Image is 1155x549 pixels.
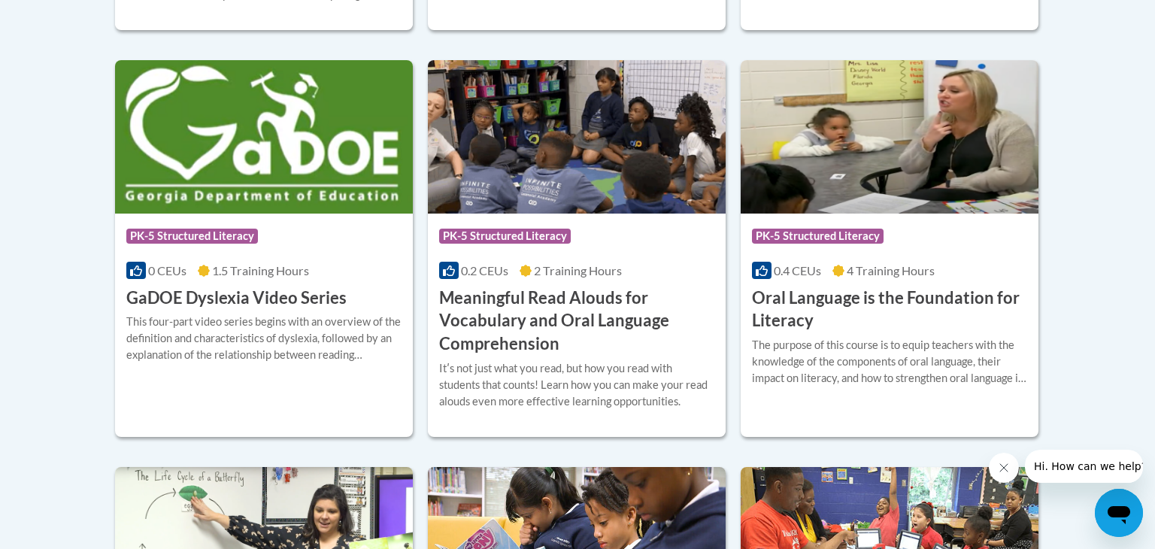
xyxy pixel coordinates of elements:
[439,287,714,356] h3: Meaningful Read Alouds for Vocabulary and Oral Language Comprehension
[115,60,413,214] img: Course Logo
[461,263,508,278] span: 0.2 CEUs
[1025,450,1143,483] iframe: Message from company
[752,287,1027,333] h3: Oral Language is the Foundation for Literacy
[752,229,884,244] span: PK-5 Structured Literacy
[989,453,1019,483] iframe: Close message
[439,229,571,244] span: PK-5 Structured Literacy
[534,263,622,278] span: 2 Training Hours
[428,60,726,437] a: Course LogoPK-5 Structured Literacy0.2 CEUs2 Training Hours Meaningful Read Alouds for Vocabulary...
[847,263,935,278] span: 4 Training Hours
[774,263,821,278] span: 0.4 CEUs
[115,60,413,437] a: Course LogoPK-5 Structured Literacy0 CEUs1.5 Training Hours GaDOE Dyslexia Video SeriesThis four-...
[741,60,1038,214] img: Course Logo
[148,263,186,278] span: 0 CEUs
[1095,489,1143,537] iframe: Button to launch messaging window
[126,229,258,244] span: PK-5 Structured Literacy
[126,314,402,363] div: This four-part video series begins with an overview of the definition and characteristics of dysl...
[752,337,1027,387] div: The purpose of this course is to equip teachers with the knowledge of the components of oral lang...
[9,11,122,23] span: Hi. How can we help?
[741,60,1038,437] a: Course LogoPK-5 Structured Literacy0.4 CEUs4 Training Hours Oral Language is the Foundation for L...
[439,360,714,410] div: Itʹs not just what you read, but how you read with students that counts! Learn how you can make y...
[428,60,726,214] img: Course Logo
[126,287,347,310] h3: GaDOE Dyslexia Video Series
[212,263,309,278] span: 1.5 Training Hours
